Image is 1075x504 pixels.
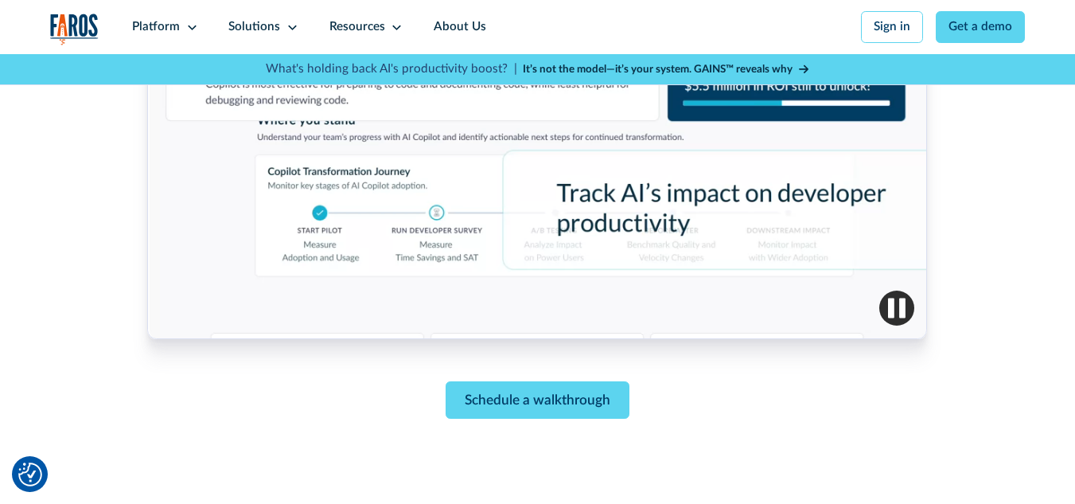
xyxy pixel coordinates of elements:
a: Get a demo [936,11,1026,43]
button: Cookie Settings [18,463,42,486]
a: home [50,14,99,45]
img: Logo of the analytics and reporting company Faros. [50,14,99,45]
div: Solutions [228,18,280,37]
p: What's holding back AI's productivity boost? | [266,61,517,79]
img: Revisit consent button [18,463,42,486]
a: Sign in [861,11,924,43]
a: It’s not the model—it’s your system. GAINS™ reveals why [523,61,809,77]
strong: It’s not the model—it’s your system. GAINS™ reveals why [523,64,793,75]
div: Resources [329,18,385,37]
a: Schedule a walkthrough [446,381,629,419]
img: Pause video [879,291,914,326]
div: Platform [132,18,180,37]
